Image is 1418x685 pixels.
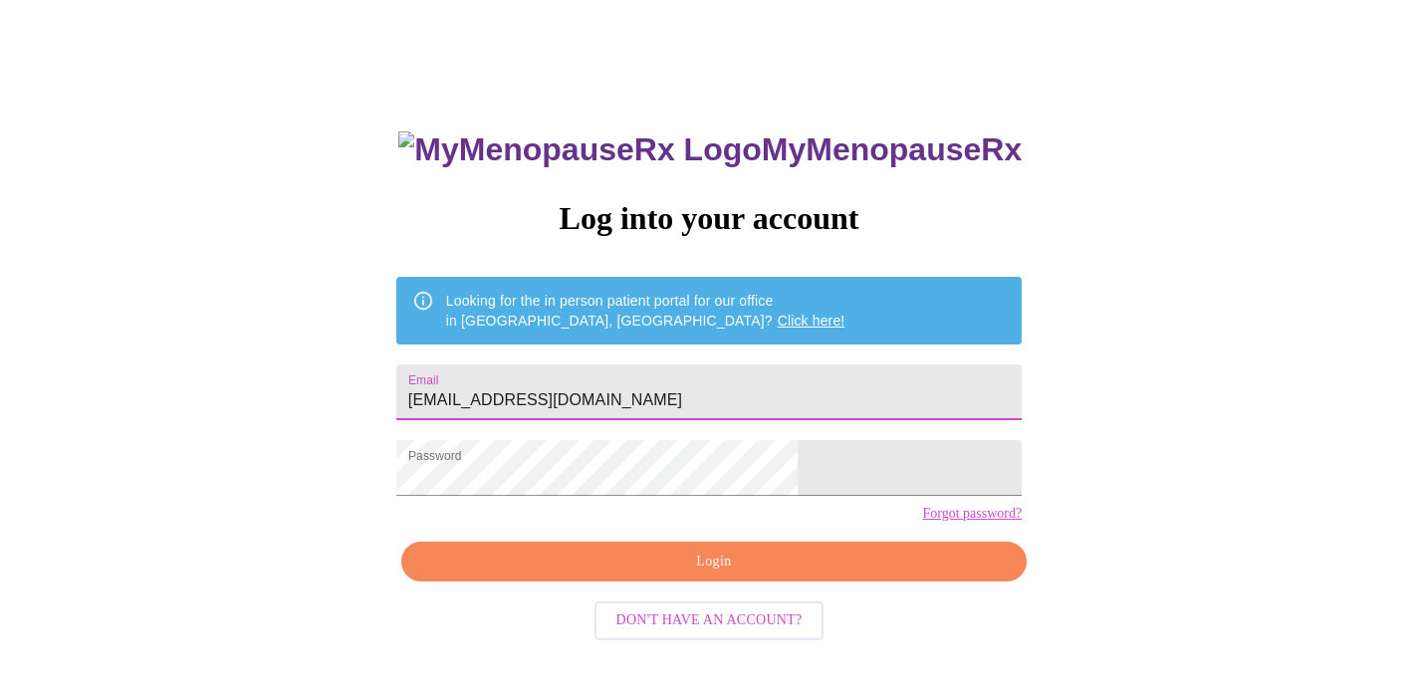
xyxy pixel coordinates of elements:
[446,283,845,339] div: Looking for the in person patient portal for our office in [GEOGRAPHIC_DATA], [GEOGRAPHIC_DATA]?
[424,550,1004,574] span: Login
[398,131,761,168] img: MyMenopauseRx Logo
[922,506,1022,522] a: Forgot password?
[778,313,845,329] a: Click here!
[398,131,1022,168] h3: MyMenopauseRx
[396,200,1022,237] h3: Log into your account
[594,601,825,640] button: Don't have an account?
[616,608,803,633] span: Don't have an account?
[401,542,1027,582] button: Login
[590,610,829,627] a: Don't have an account?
